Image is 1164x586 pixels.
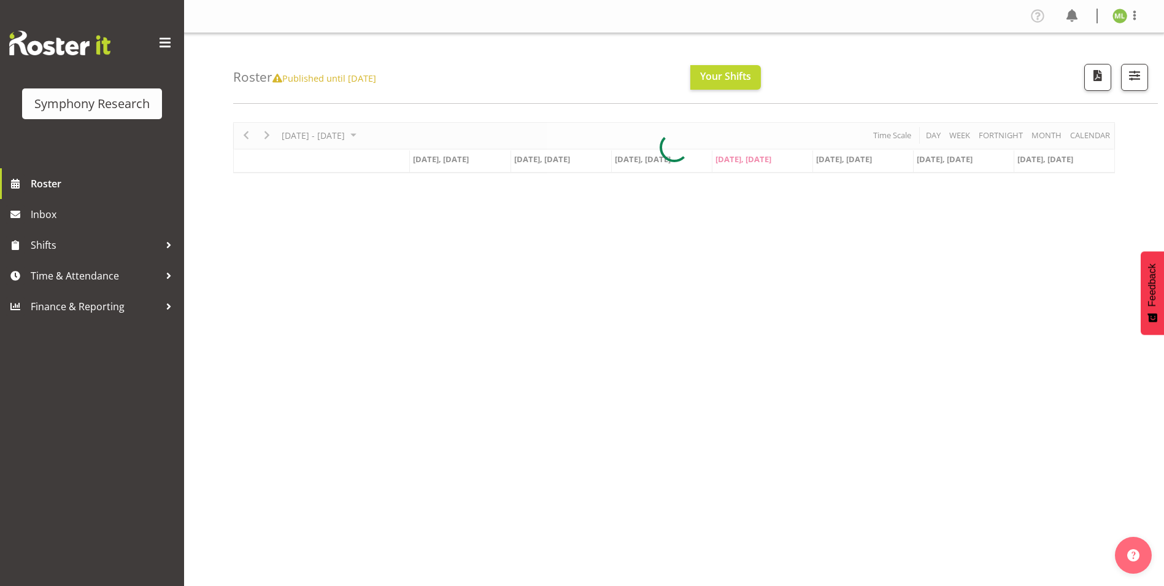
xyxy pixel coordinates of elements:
[31,236,160,254] span: Shifts
[233,70,376,84] h4: Roster
[700,69,751,83] span: Your Shifts
[31,297,160,316] span: Finance & Reporting
[9,31,110,55] img: Rosterit website logo
[1112,9,1127,23] img: melissa-lategan11925.jpg
[1127,549,1139,561] img: help-xxl-2.png
[31,267,160,285] span: Time & Attendance
[1121,64,1148,91] button: Filter Shifts
[31,174,178,193] span: Roster
[31,205,178,224] span: Inbox
[1147,264,1158,307] span: Feedback
[272,72,376,84] span: Published until [DATE]
[1141,251,1164,335] button: Feedback - Show survey
[690,65,761,90] button: Your Shifts
[1084,64,1111,91] button: Download a PDF of the roster according to the set date range.
[34,95,150,113] div: Symphony Research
